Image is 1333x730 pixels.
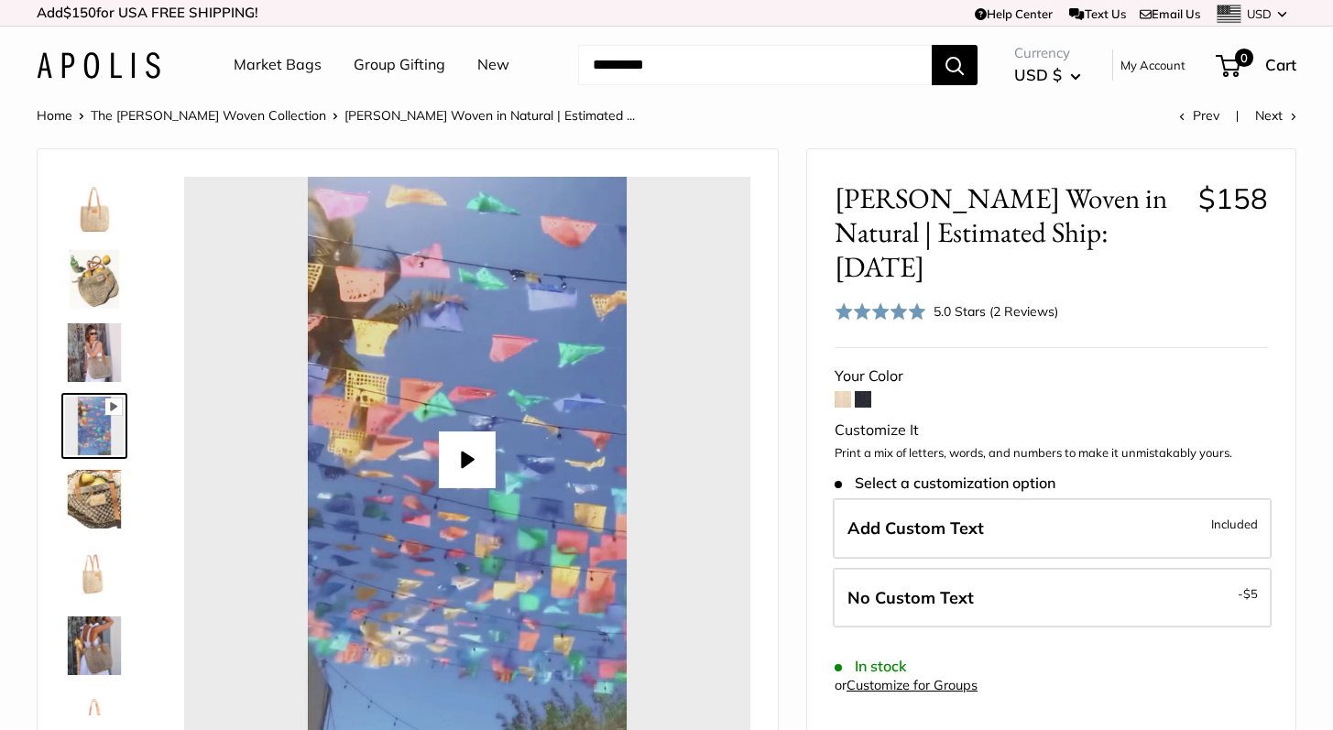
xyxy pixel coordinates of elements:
a: Prev [1179,107,1219,124]
a: 0 Cart [1218,50,1296,80]
span: In stock [835,658,907,675]
img: Mercado Woven in Natural | Estimated Ship: Oct. 19th [65,323,124,382]
span: Cart [1265,55,1296,74]
a: The [PERSON_NAME] Woven Collection [91,107,326,124]
a: Help Center [975,6,1053,21]
label: Leave Blank [833,568,1272,628]
a: My Account [1120,54,1185,76]
span: $158 [1198,180,1268,216]
span: [PERSON_NAME] Woven in Natural | Estimated ... [344,107,635,124]
span: No Custom Text [847,587,974,608]
a: Mercado Woven in Natural | Estimated Ship: Oct. 19th [61,320,127,386]
span: Included [1211,513,1258,535]
button: Search [932,45,978,85]
a: Mercado Woven in Natural | Estimated Ship: Oct. 19th [61,466,127,532]
button: Play [439,431,496,488]
a: Text Us [1069,6,1125,21]
span: USD $ [1014,65,1062,84]
a: Next [1255,107,1296,124]
div: Customize It [835,417,1268,444]
div: Your Color [835,363,1268,390]
a: New [477,51,509,79]
a: Market Bags [234,51,322,79]
img: Mercado Woven in Natural | Estimated Ship: Oct. 19th [65,397,124,455]
label: Add Custom Text [833,498,1272,559]
a: Mercado Woven in Natural | Estimated Ship: Oct. 19th [61,246,127,312]
img: Mercado Woven in Natural | Estimated Ship: Oct. 19th [65,470,124,528]
img: Apolis [37,52,160,79]
span: USD [1247,6,1272,21]
img: Mercado Woven in Natural | Estimated Ship: Oct. 19th [65,250,124,309]
a: Group Gifting [354,51,445,79]
span: Currency [1014,40,1081,66]
p: Print a mix of letters, words, and numbers to make it unmistakably yours. [835,444,1268,463]
img: Mercado Woven in Natural | Estimated Ship: Oct. 19th [65,177,124,235]
a: Mercado Woven in Natural | Estimated Ship: Oct. 19th [61,539,127,605]
a: Mercado Woven in Natural | Estimated Ship: Oct. 19th [61,173,127,239]
button: USD $ [1014,60,1081,90]
span: $5 [1243,586,1258,601]
a: Customize for Groups [847,677,978,693]
input: Search... [578,45,932,85]
span: Select a customization option [835,474,1055,492]
div: 5.0 Stars (2 Reviews) [835,298,1058,324]
a: Email Us [1140,6,1200,21]
div: 5.0 Stars (2 Reviews) [934,301,1058,321]
span: - [1238,583,1258,605]
span: $150 [63,4,96,21]
a: Mercado Woven in Natural | Estimated Ship: Oct. 19th [61,613,127,679]
img: Mercado Woven in Natural | Estimated Ship: Oct. 19th [65,543,124,602]
nav: Breadcrumb [37,104,635,127]
div: or [835,673,978,698]
a: Home [37,107,72,124]
span: Add Custom Text [847,518,984,539]
span: [PERSON_NAME] Woven in Natural | Estimated Ship: [DATE] [835,181,1185,284]
img: Mercado Woven in Natural | Estimated Ship: Oct. 19th [65,616,124,675]
a: Mercado Woven in Natural | Estimated Ship: Oct. 19th [61,393,127,459]
span: 0 [1235,49,1253,67]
